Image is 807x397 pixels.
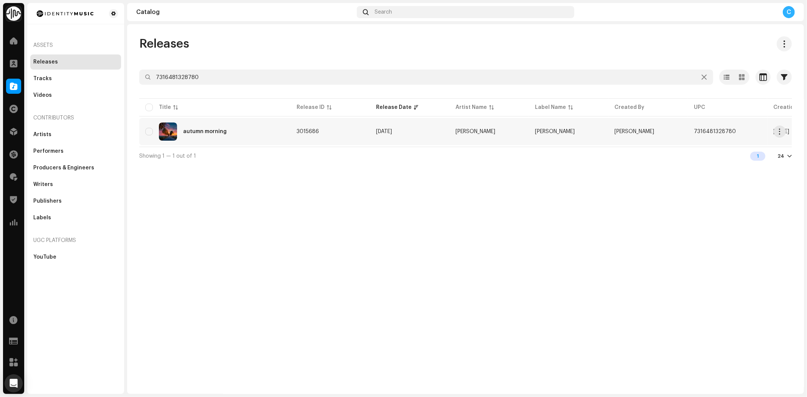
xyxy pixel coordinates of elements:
re-m-nav-item: Artists [30,127,121,142]
re-m-nav-item: Releases [30,54,121,70]
div: Performers [33,148,64,154]
span: Showing 1 — 1 out of 1 [139,154,196,159]
span: Oct 24, 2025 [376,129,392,134]
div: Releases [33,59,58,65]
re-m-nav-item: Publishers [30,194,121,209]
span: Releases [139,36,189,51]
re-m-nav-item: Labels [30,210,121,225]
re-m-nav-item: Tracks [30,71,121,86]
re-m-nav-item: Videos [30,88,121,103]
span: Mike Beating [456,129,523,134]
span: Search [375,9,392,15]
div: Writers [33,181,53,188]
re-m-nav-item: Producers & Engineers [30,160,121,175]
div: Open Intercom Messenger [5,374,23,392]
div: Producers & Engineers [33,165,94,171]
span: 7316481328780 [694,129,736,134]
span: 3015686 [297,129,319,134]
div: Catalog [136,9,354,15]
span: Mike Beating [535,129,575,134]
re-m-nav-item: Performers [30,144,121,159]
input: Search [139,70,713,85]
img: 2b962077-33f9-4779-b286-11e70e54e57b [159,123,177,141]
div: Artists [33,132,51,138]
div: C [783,6,795,18]
re-a-nav-header: Assets [30,36,121,54]
div: YouTube [33,254,56,260]
re-m-nav-item: YouTube [30,250,121,265]
div: 1 [750,152,765,161]
re-a-nav-header: Contributors [30,109,121,127]
div: Release ID [297,104,325,111]
span: Mike Beating [614,129,654,134]
div: [PERSON_NAME] [456,129,495,134]
re-m-nav-item: Writers [30,177,121,192]
div: Videos [33,92,52,98]
div: Release Date [376,104,412,111]
div: Publishers [33,198,62,204]
div: 24 [777,153,784,159]
div: Title [159,104,171,111]
span: Sep 24, 2025 [773,129,789,134]
div: Artist Name [456,104,487,111]
img: 0f74c21f-6d1c-4dbc-9196-dbddad53419e [6,6,21,21]
img: 185c913a-8839-411b-a7b9-bf647bcb215e [33,9,97,18]
div: Label Name [535,104,566,111]
div: Labels [33,215,51,221]
div: autumn morning [183,129,227,134]
div: Tracks [33,76,52,82]
re-a-nav-header: UGC Platforms [30,231,121,250]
